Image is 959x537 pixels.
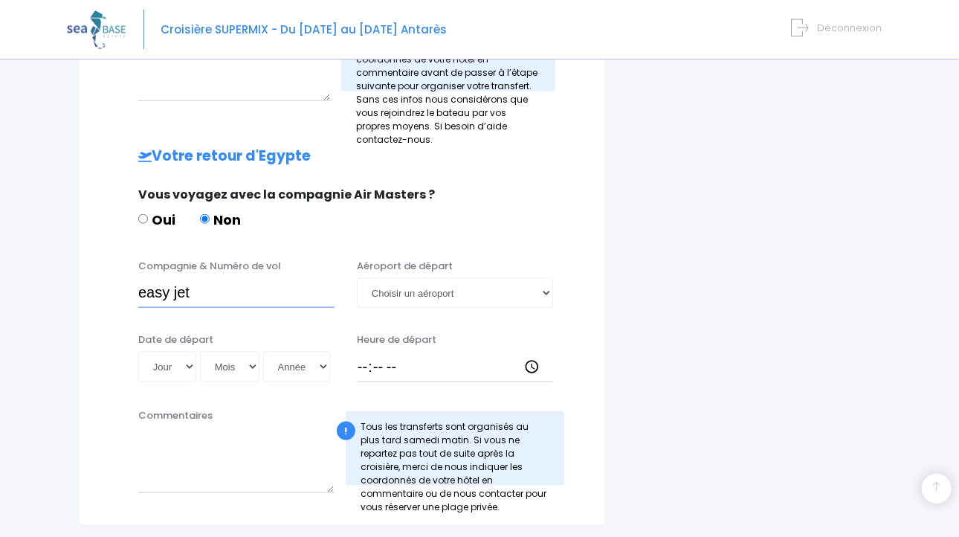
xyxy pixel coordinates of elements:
[357,332,436,347] label: Heure de départ
[346,411,564,486] div: Tous les transferts sont organisés au plus tard samedi matin. Si vous ne repartez pas tout de sui...
[200,210,241,230] label: Non
[161,22,447,37] span: Croisière SUPERMIX - Du [DATE] au [DATE] Antarès
[337,422,355,440] div: !
[341,17,555,91] div: Si votre vol atterri avant samedi midi : merci de noter impérativement les coordonnés de votre hô...
[138,186,435,203] span: Vous voyagez avec la compagnie Air Masters ?
[200,214,210,224] input: Non
[357,259,453,274] label: Aéroport de départ
[138,259,281,274] label: Compagnie & Numéro de vol
[138,214,148,224] input: Oui
[817,21,882,35] span: Déconnexion
[138,332,213,347] label: Date de départ
[109,148,575,165] h2: Votre retour d'Egypte
[138,210,175,230] label: Oui
[138,408,213,423] label: Commentaires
